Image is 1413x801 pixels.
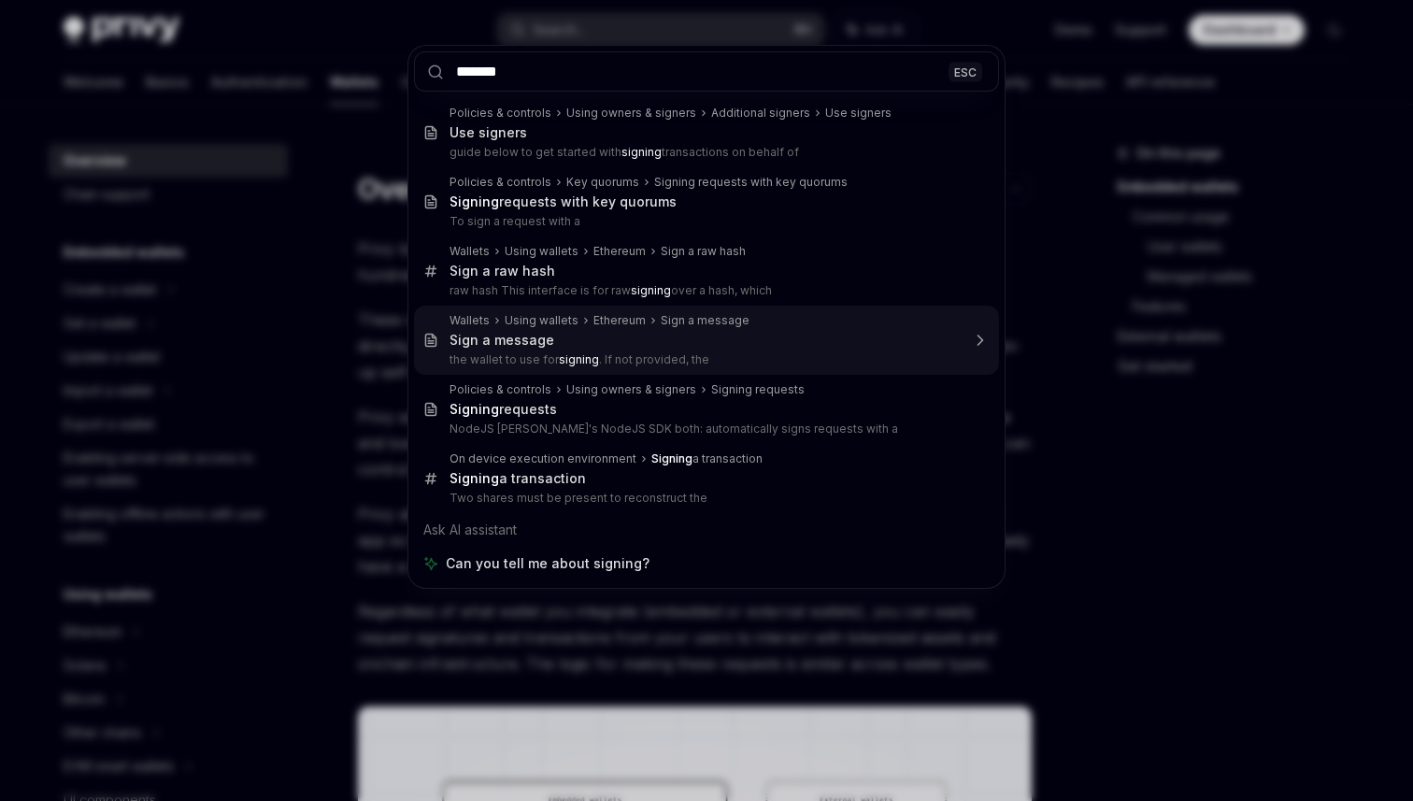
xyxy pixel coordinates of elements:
[651,451,763,466] div: a transaction
[450,352,960,367] p: the wallet to use for . If not provided, the
[450,214,960,229] p: To sign a request with a
[559,352,599,366] b: signing
[450,283,960,298] p: raw hash This interface is for raw over a hash, which
[450,332,554,349] div: Sign a message
[450,401,499,417] b: Signing
[450,175,551,190] div: Policies & controls
[505,313,578,328] div: Using wallets
[593,244,646,259] div: Ethereum
[631,283,671,297] b: signing
[450,491,960,506] p: Two shares must be present to reconstruct the
[566,382,696,397] div: Using owners & signers
[446,554,649,573] span: Can you tell me about signing?
[450,470,586,487] div: a transaction
[661,244,746,259] div: Sign a raw hash
[450,124,527,141] div: Use signers
[711,382,805,397] div: Signing requests
[450,313,490,328] div: Wallets
[450,401,557,418] div: requests
[505,244,578,259] div: Using wallets
[450,451,636,466] div: On device execution environment
[450,244,490,259] div: Wallets
[825,106,892,121] div: Use signers
[651,451,692,465] b: Signing
[450,106,551,121] div: Policies & controls
[450,193,677,210] div: requests with key quorums
[450,263,555,279] div: Sign a raw hash
[654,175,848,190] div: Signing requests with key quorums
[711,106,810,121] div: Additional signers
[566,106,696,121] div: Using owners & signers
[450,422,960,436] p: NodeJS [PERSON_NAME]'s NodeJS SDK both: automatically signs requests with a
[414,513,999,547] div: Ask AI assistant
[949,62,982,81] div: ESC
[450,145,960,160] p: guide below to get started with transactions on behalf of
[450,470,499,486] b: Signing
[661,313,749,328] div: Sign a message
[450,193,499,209] b: Signing
[566,175,639,190] div: Key quorums
[621,145,662,159] b: signing
[593,313,646,328] div: Ethereum
[450,382,551,397] div: Policies & controls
